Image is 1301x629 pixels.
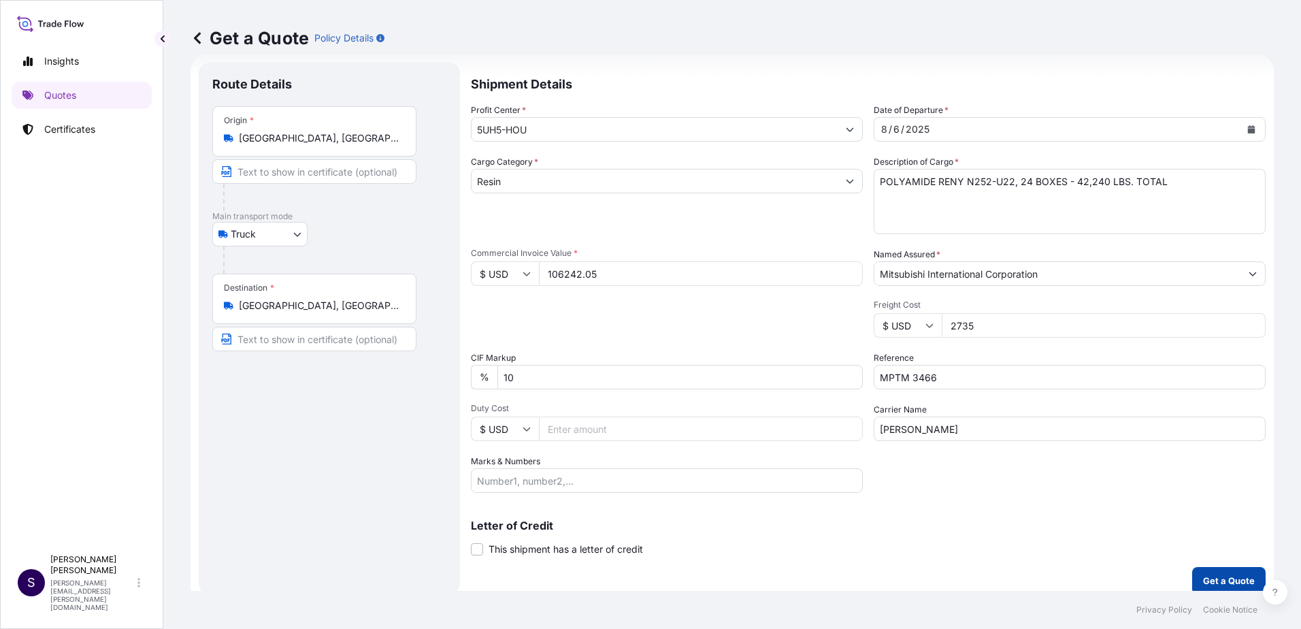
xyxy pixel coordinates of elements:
[224,283,274,293] div: Destination
[27,576,35,590] span: S
[880,121,889,138] div: month,
[874,365,1266,389] input: Your internal reference
[224,115,254,126] div: Origin
[471,248,863,259] span: Commercial Invoice Value
[314,31,374,45] p: Policy Details
[212,159,416,184] input: Text to appear on certificate
[50,579,135,611] p: [PERSON_NAME][EMAIL_ADDRESS][PERSON_NAME][DOMAIN_NAME]
[874,351,914,365] label: Reference
[489,543,643,556] span: This shipment has a letter of credit
[239,299,399,312] input: Destination
[874,169,1266,234] textarea: POLYAMIDE RENY N252-U22, 24 BOXES - 42,240 LBS. TOTAL
[471,403,863,414] span: Duty Cost
[231,227,256,241] span: Truck
[539,261,863,286] input: Type amount
[239,131,399,145] input: Origin
[1203,604,1257,615] a: Cookie Notice
[838,169,862,193] button: Show suggestions
[1136,604,1192,615] a: Privacy Policy
[892,121,901,138] div: day,
[497,365,863,389] input: Enter percentage between 0 and 10%
[874,248,940,261] label: Named Assured
[874,103,949,117] span: Date of Departure
[874,300,1266,310] span: Freight Cost
[471,155,538,169] label: Cargo Category
[471,63,1266,103] p: Shipment Details
[889,121,892,138] div: /
[1203,574,1255,587] p: Get a Quote
[212,222,308,246] button: Select transport
[904,121,931,138] div: year,
[838,117,862,142] button: Show suggestions
[942,313,1266,338] input: Enter amount
[539,417,863,441] input: Enter amount
[874,155,959,169] label: Description of Cargo
[874,403,927,417] label: Carrier Name
[191,27,309,49] p: Get a Quote
[471,351,516,365] label: CIF Markup
[44,54,79,68] p: Insights
[471,103,526,117] label: Profit Center
[472,169,838,193] input: Select a commodity type
[1240,118,1262,140] button: Calendar
[1192,567,1266,594] button: Get a Quote
[901,121,904,138] div: /
[471,520,1266,531] p: Letter of Credit
[471,468,863,493] input: Number1, number2,...
[874,417,1266,441] input: Enter name
[44,88,76,102] p: Quotes
[12,116,152,143] a: Certificates
[12,82,152,109] a: Quotes
[12,48,152,75] a: Insights
[50,554,135,576] p: [PERSON_NAME] [PERSON_NAME]
[472,117,838,142] input: Type to search a profit center
[874,261,1240,286] input: Full name
[471,365,497,389] div: %
[212,327,416,351] input: Text to appear on certificate
[212,76,292,93] p: Route Details
[212,211,446,222] p: Main transport mode
[471,455,540,468] label: Marks & Numbers
[1240,261,1265,286] button: Show suggestions
[44,123,95,136] p: Certificates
